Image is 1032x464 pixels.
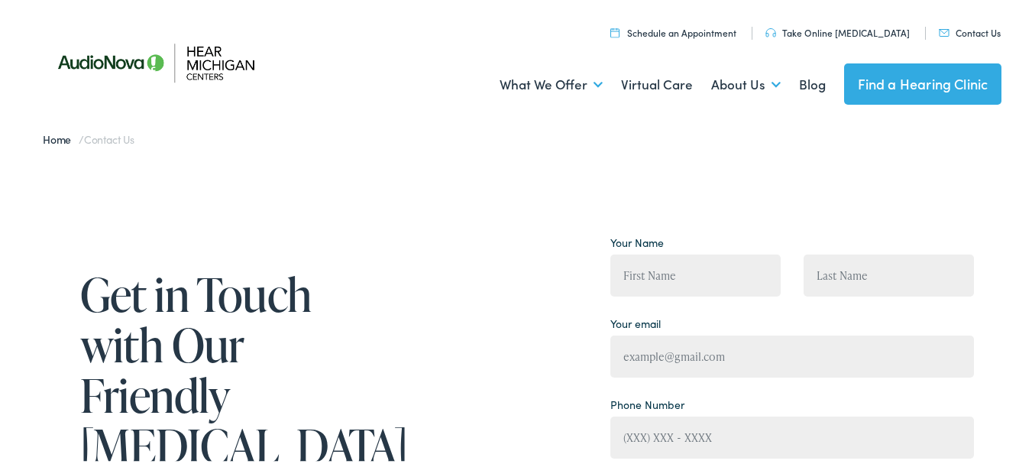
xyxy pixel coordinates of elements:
a: Find a Hearing Clinic [844,61,1002,102]
a: Contact Us [939,24,1001,37]
input: First Name [610,252,781,294]
label: Your email [610,313,661,329]
img: utility icon [765,26,776,35]
a: Virtual Care [621,54,693,111]
input: (XXX) XXX - XXXX [610,414,974,456]
a: Home [43,129,79,144]
a: Schedule an Appointment [610,24,736,37]
a: Blog [799,54,826,111]
input: Last Name [804,252,974,294]
span: / [43,129,134,144]
label: Phone Number [610,394,684,410]
a: What We Offer [500,54,603,111]
img: utility icon [939,27,950,34]
img: utility icon [610,25,620,35]
a: Take Online [MEDICAL_DATA] [765,24,910,37]
span: Contact Us [84,129,134,144]
a: About Us [711,54,781,111]
label: Your Name [610,232,664,248]
input: example@gmail.com [610,333,974,375]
